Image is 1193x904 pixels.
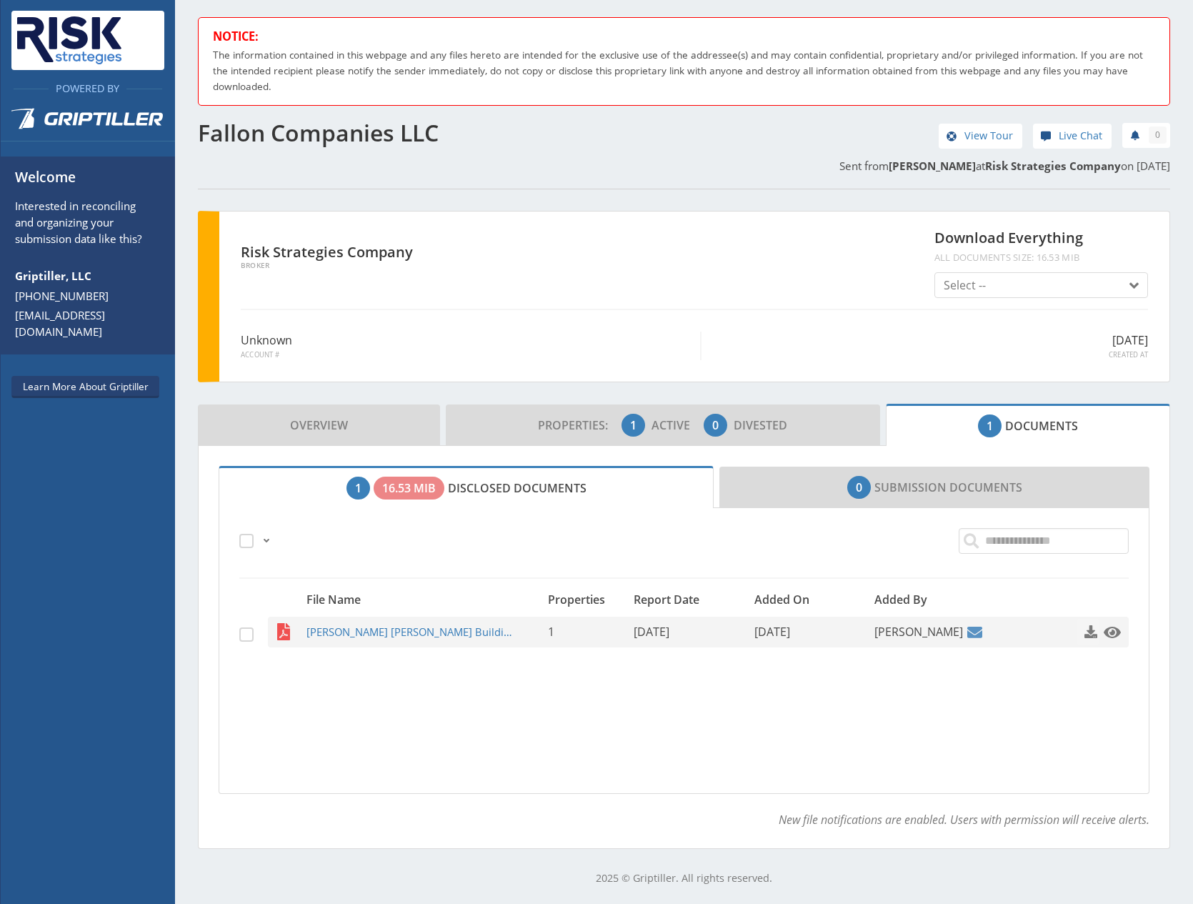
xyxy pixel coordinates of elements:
a: View Tour [939,124,1022,149]
div: Unknown [241,332,702,360]
a: 0 [1122,123,1170,148]
span: Account # [241,350,689,360]
div: [DATE] [702,332,1148,360]
span: 0 [856,479,862,496]
div: Risk Strategies Company [241,240,454,270]
strong: NOTICE: [213,29,259,44]
div: help [1033,124,1112,153]
a: [EMAIL_ADDRESS][DOMAIN_NAME] [15,307,154,340]
span: 1 [987,417,993,434]
a: Learn More About Griptiller [11,376,159,398]
span: Documents [978,412,1078,440]
span: All documents size: 16.53 MiB [934,252,1149,263]
img: Risk Strategies Company [11,11,127,70]
a: Griptiller [1,96,175,149]
span: Properties: [538,417,619,433]
a: Disclosed Documents [219,466,714,509]
a: [PHONE_NUMBER] [15,288,154,304]
span: Select -- [944,277,986,294]
span: Created At [712,350,1148,360]
span: 1 [548,624,554,640]
p: Interested in reconciling and organizing your submission data like this? [15,198,154,250]
span: Active [652,417,701,433]
span: [DATE] [634,624,669,640]
div: Report Date [629,590,750,610]
h4: Download Everything [934,226,1149,264]
a: Live Chat [1033,124,1112,149]
span: Overview [290,411,348,439]
button: Select -- [934,272,1149,298]
span: 1 [355,480,361,497]
p: 2025 © Griptiller. All rights reserved. [198,870,1170,886]
strong: Risk Strategies Company [985,159,1121,173]
h1: Fallon Companies LLC [198,120,676,146]
span: Broker [241,262,454,269]
span: 16.53 MiB [382,480,436,497]
strong: [PERSON_NAME] [889,159,976,173]
a: Click to preview this file [1099,619,1118,645]
div: Added On [750,590,871,610]
span: [DATE] [754,624,790,640]
div: Added By [870,590,1042,610]
div: notifications [1112,120,1170,149]
span: View Tour [964,128,1013,144]
span: 0 [1155,129,1160,141]
a: Submission Documents [719,467,1149,508]
p: Sent from at on [DATE] [693,149,1171,174]
span: 1 [630,417,637,434]
span: [PERSON_NAME] [PERSON_NAME] Building Phase I ESA Update Report w. Reliance Letter.pdf [306,617,514,647]
span: Divested [734,417,787,433]
div: File Name [302,590,543,610]
span: Powered By [49,81,126,95]
em: New file notifications are enabled. Users with permission will receive alerts. [779,812,1149,828]
span: [PERSON_NAME] [874,617,963,647]
span: 0 [712,417,719,434]
div: Properties [544,590,630,610]
strong: Griptiller, LLC [15,269,91,283]
span: Live Chat [1059,128,1102,144]
h6: Welcome [15,167,154,199]
p: The information contained in this webpage and any files hereto are intended for the exclusive use... [213,47,1148,94]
